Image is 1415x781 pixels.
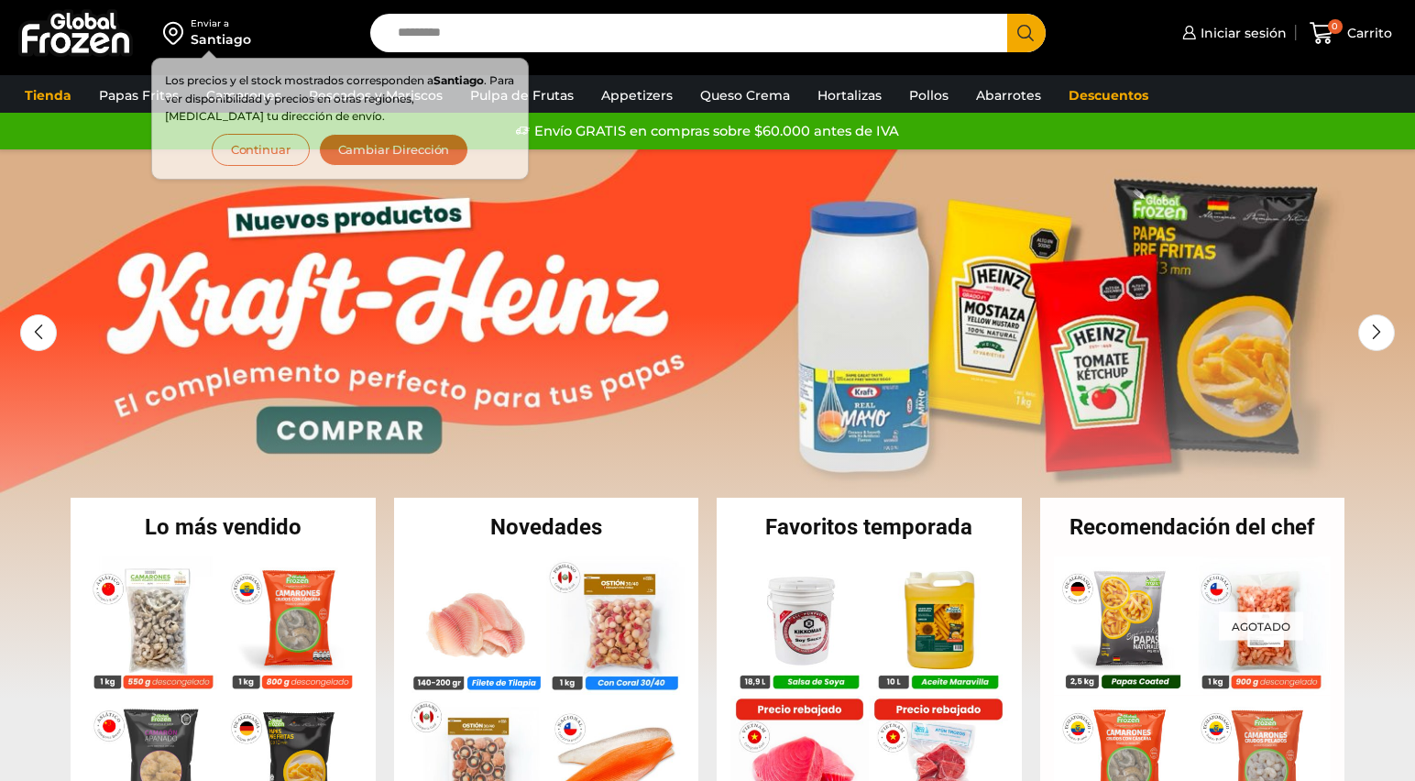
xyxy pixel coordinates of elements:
span: Iniciar sesión [1196,24,1287,42]
a: Iniciar sesión [1178,15,1287,51]
strong: Santiago [433,73,484,87]
a: Tienda [16,78,81,113]
h2: Novedades [394,516,699,538]
a: Hortalizas [808,78,891,113]
a: 0 Carrito [1305,12,1397,55]
button: Search button [1007,14,1046,52]
h2: Lo más vendido [71,516,376,538]
p: Agotado [1219,611,1303,640]
a: Descuentos [1059,78,1157,113]
a: Papas Fritas [90,78,188,113]
a: Abarrotes [967,78,1050,113]
div: Previous slide [20,314,57,351]
a: Queso Crema [691,78,799,113]
span: 0 [1328,19,1343,34]
button: Cambiar Dirección [319,134,469,166]
div: Santiago [191,30,251,49]
p: Los precios y el stock mostrados corresponden a . Para ver disponibilidad y precios en otras regi... [165,71,515,125]
img: address-field-icon.svg [163,17,191,49]
div: Next slide [1358,314,1395,351]
h2: Favoritos temporada [717,516,1022,538]
span: Carrito [1343,24,1392,42]
a: Appetizers [592,78,682,113]
button: Continuar [212,134,310,166]
a: Pollos [900,78,958,113]
div: Enviar a [191,17,251,30]
h2: Recomendación del chef [1040,516,1345,538]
